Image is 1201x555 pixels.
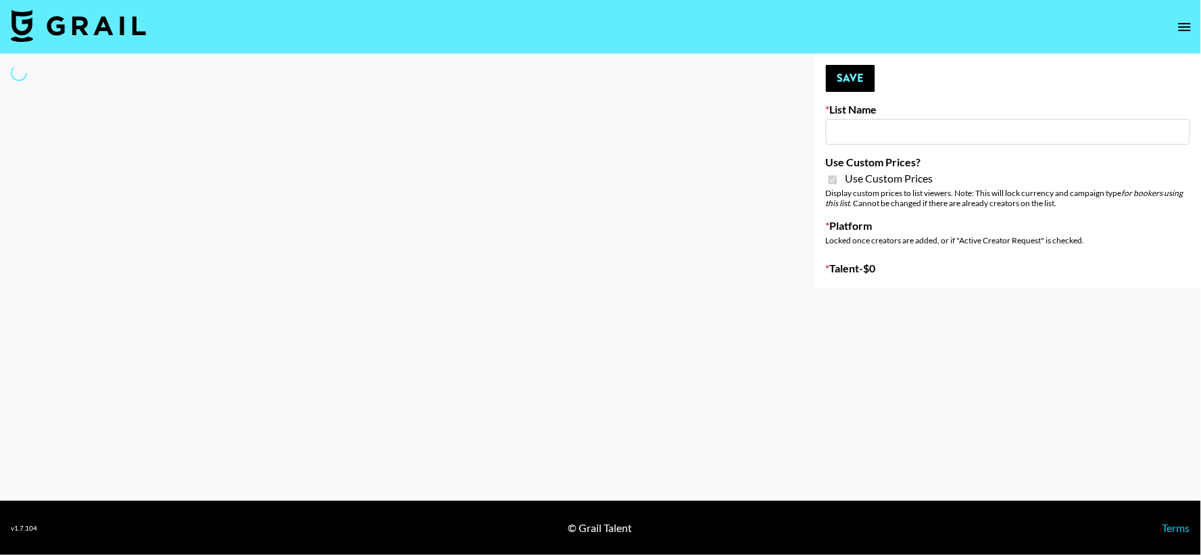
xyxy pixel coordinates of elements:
img: Grail Talent [11,9,146,42]
label: Talent - $ 0 [826,262,1190,275]
em: for bookers using this list [826,188,1183,208]
a: Terms [1162,521,1190,534]
button: Save [826,65,875,92]
label: List Name [826,103,1190,116]
label: Platform [826,219,1190,233]
label: Use Custom Prices? [826,155,1190,169]
div: v 1.7.104 [11,524,37,533]
span: Use Custom Prices [845,172,933,185]
div: Display custom prices to list viewers. Note: This will lock currency and campaign type . Cannot b... [826,188,1190,208]
button: open drawer [1171,14,1198,41]
div: © Grail Talent [568,521,632,535]
div: Locked once creators are added, or if "Active Creator Request" is checked. [826,235,1190,245]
